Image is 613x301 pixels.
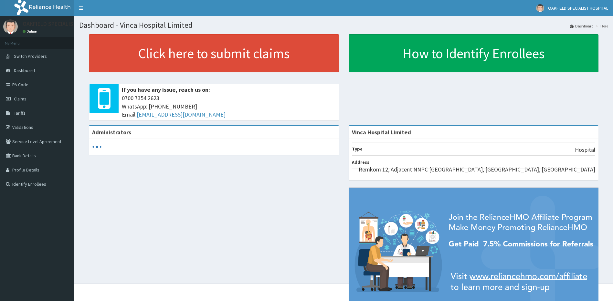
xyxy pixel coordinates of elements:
[92,129,131,136] b: Administrators
[352,129,411,136] strong: Vinca Hospital Limited
[122,86,210,93] b: If you have any issue, reach us on:
[137,111,226,118] a: [EMAIL_ADDRESS][DOMAIN_NAME]
[536,4,544,12] img: User Image
[352,159,369,165] b: Address
[352,146,363,152] b: Type
[548,5,608,11] span: OAKFIELD SPECIALIST HOSPITAL
[89,34,339,72] a: Click here to submit claims
[23,21,103,27] p: OAKFIELD SPECIALIST HOSPITAL
[92,142,102,152] svg: audio-loading
[349,34,599,72] a: How to Identify Enrollees
[3,19,18,34] img: User Image
[359,165,595,174] p: Remkom 12, Adjacent NNPC [GEOGRAPHIC_DATA], [GEOGRAPHIC_DATA], [GEOGRAPHIC_DATA]
[14,110,26,116] span: Tariffs
[570,23,594,29] a: Dashboard
[14,53,47,59] span: Switch Providers
[575,146,595,154] p: Hospital
[122,94,336,119] span: 0700 7354 2623 WhatsApp: [PHONE_NUMBER] Email:
[79,21,608,29] h1: Dashboard - Vinca Hospital Limited
[14,96,26,102] span: Claims
[23,29,38,34] a: Online
[14,67,35,73] span: Dashboard
[594,23,608,29] li: Here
